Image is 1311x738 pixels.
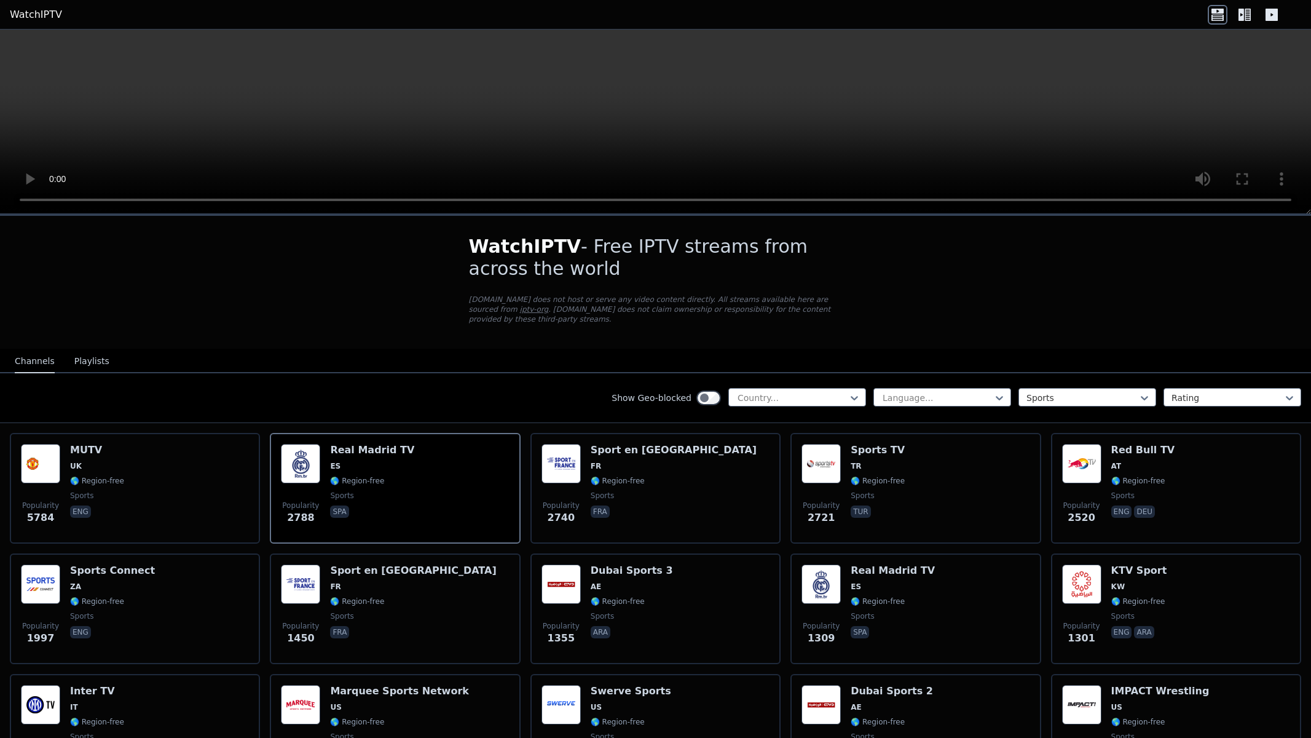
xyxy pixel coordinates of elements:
span: FR [591,461,601,471]
img: Dubai Sports 2 [801,685,841,724]
h6: Marquee Sports Network [330,685,469,697]
h6: Inter TV [70,685,124,697]
span: Popularity [1063,501,1100,510]
h6: Sports TV [851,444,905,456]
p: ara [591,626,610,638]
span: 🌎 Region-free [330,476,384,486]
span: IT [70,702,78,712]
span: Popularity [1063,621,1100,631]
h6: Sports Connect [70,565,155,577]
span: 🌎 Region-free [70,476,124,486]
span: 🌎 Region-free [851,597,905,606]
h6: Red Bull TV [1111,444,1175,456]
span: UK [70,461,82,471]
span: Popularity [282,621,319,631]
span: TR [851,461,861,471]
span: Popularity [803,621,840,631]
span: sports [1111,491,1135,501]
h1: - Free IPTV streams from across the world [469,236,843,280]
span: 2740 [548,510,575,525]
h6: Dubai Sports 3 [591,565,673,577]
h6: Real Madrid TV [330,444,414,456]
span: 🌎 Region-free [591,717,645,727]
p: spa [330,506,348,518]
span: 🌎 Region-free [591,597,645,606]
span: AE [591,582,601,592]
span: 1309 [808,631,835,646]
span: sports [70,611,93,621]
h6: Swerve Sports [591,685,671,697]
span: Popularity [543,501,580,510]
p: eng [1111,626,1132,638]
img: Sport en France [281,565,320,604]
span: sports [851,491,874,501]
span: 🌎 Region-free [851,476,905,486]
p: fra [330,626,349,638]
a: WatchIPTV [10,7,62,22]
span: ZA [70,582,81,592]
span: 🌎 Region-free [1111,717,1165,727]
p: [DOMAIN_NAME] does not host or serve any video content directly. All streams available here are s... [469,295,843,324]
p: spa [851,626,869,638]
img: Sports Connect [21,565,60,604]
h6: Sport en [GEOGRAPHIC_DATA] [330,565,496,577]
span: 1355 [548,631,575,646]
img: Real Madrid TV [281,444,320,483]
h6: Real Madrid TV [851,565,935,577]
button: Playlists [74,350,109,373]
span: AE [851,702,861,712]
span: 🌎 Region-free [70,597,124,606]
span: 2721 [808,510,835,525]
span: Popularity [22,621,59,631]
h6: IMPACT Wrestling [1111,685,1210,697]
img: Real Madrid TV [801,565,841,604]
p: eng [70,626,91,638]
span: sports [70,491,93,501]
span: 🌎 Region-free [70,717,124,727]
span: Popularity [543,621,580,631]
span: 2788 [287,510,315,525]
p: ara [1134,626,1154,638]
span: FR [330,582,341,592]
span: sports [591,491,614,501]
span: WatchIPTV [469,236,581,257]
span: ES [330,461,341,471]
span: 🌎 Region-free [330,597,384,606]
span: sports [591,611,614,621]
span: US [591,702,602,712]
p: fra [591,506,610,518]
span: KW [1111,582,1125,592]
span: 🌎 Region-free [330,717,384,727]
img: Red Bull TV [1062,444,1101,483]
h6: Dubai Sports 2 [851,685,933,697]
span: sports [330,491,353,501]
img: Marquee Sports Network [281,685,320,724]
h6: KTV Sport [1111,565,1167,577]
img: KTV Sport [1062,565,1101,604]
span: Popularity [22,501,59,510]
span: sports [1111,611,1135,621]
button: Channels [15,350,55,373]
img: Inter TV [21,685,60,724]
span: Popularity [803,501,840,510]
span: ES [851,582,861,592]
img: Swerve Sports [541,685,581,724]
h6: MUTV [70,444,124,456]
span: 1301 [1068,631,1095,646]
img: Sports TV [801,444,841,483]
span: 🌎 Region-free [591,476,645,486]
img: Dubai Sports 3 [541,565,581,604]
span: 2520 [1068,510,1095,525]
span: 1997 [27,631,55,646]
img: MUTV [21,444,60,483]
img: IMPACT Wrestling [1062,685,1101,724]
span: 🌎 Region-free [1111,476,1165,486]
span: sports [330,611,353,621]
span: Popularity [282,501,319,510]
span: US [1111,702,1122,712]
h6: Sport en [GEOGRAPHIC_DATA] [591,444,757,456]
a: iptv-org [520,305,549,314]
label: Show Geo-blocked [612,392,691,404]
span: 🌎 Region-free [1111,597,1165,606]
span: 5784 [27,510,55,525]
